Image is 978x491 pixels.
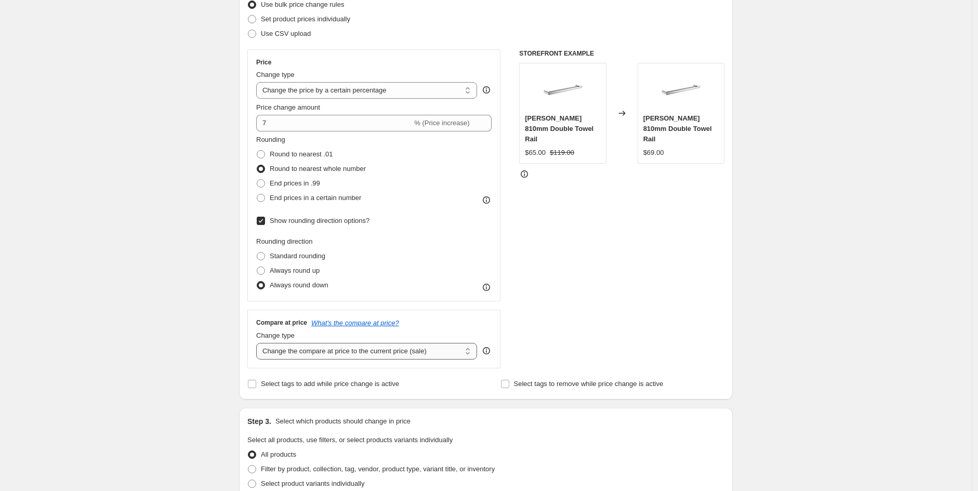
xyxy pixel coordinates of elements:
div: $65.00 [525,148,546,158]
span: [PERSON_NAME] 810mm Double Towel Rail [643,114,712,143]
span: All products [261,450,296,458]
span: Standard rounding [270,252,325,260]
span: Change type [256,331,295,339]
div: help [481,346,492,356]
span: % (Price increase) [414,119,469,127]
span: Round to nearest whole number [270,165,366,172]
span: Select product variants individually [261,480,364,487]
span: Always round down [270,281,328,289]
span: End prices in .99 [270,179,320,187]
span: Select tags to remove while price change is active [514,380,664,388]
span: [PERSON_NAME] 810mm Double Towel Rail [525,114,593,143]
span: Rounding [256,136,285,143]
input: -15 [256,115,412,131]
span: Rounding direction [256,237,312,245]
span: Change type [256,71,295,78]
h6: STOREFRONT EXAMPLE [519,49,724,58]
p: Select which products should change in price [275,416,411,427]
button: What's the compare at price? [311,319,399,327]
span: Use bulk price change rules [261,1,344,8]
span: Select all products, use filters, or select products variants individually [247,436,453,444]
span: Select tags to add while price change is active [261,380,399,388]
h3: Price [256,58,271,67]
span: Set product prices individually [261,15,350,23]
div: help [481,85,492,95]
span: Always round up [270,267,320,274]
img: s-l1600_1_853b5264-e99c-4d79-900f-9e76905c67f1_80x.jpg [542,69,584,110]
h2: Step 3. [247,416,271,427]
span: Price change amount [256,103,320,111]
strike: $119.00 [550,148,574,158]
span: Show rounding direction options? [270,217,369,224]
div: $69.00 [643,148,664,158]
span: End prices in a certain number [270,194,361,202]
h3: Compare at price [256,319,307,327]
span: Round to nearest .01 [270,150,333,158]
img: s-l1600_1_853b5264-e99c-4d79-900f-9e76905c67f1_80x.jpg [660,69,702,110]
span: Filter by product, collection, tag, vendor, product type, variant title, or inventory [261,465,495,473]
span: Use CSV upload [261,30,311,37]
